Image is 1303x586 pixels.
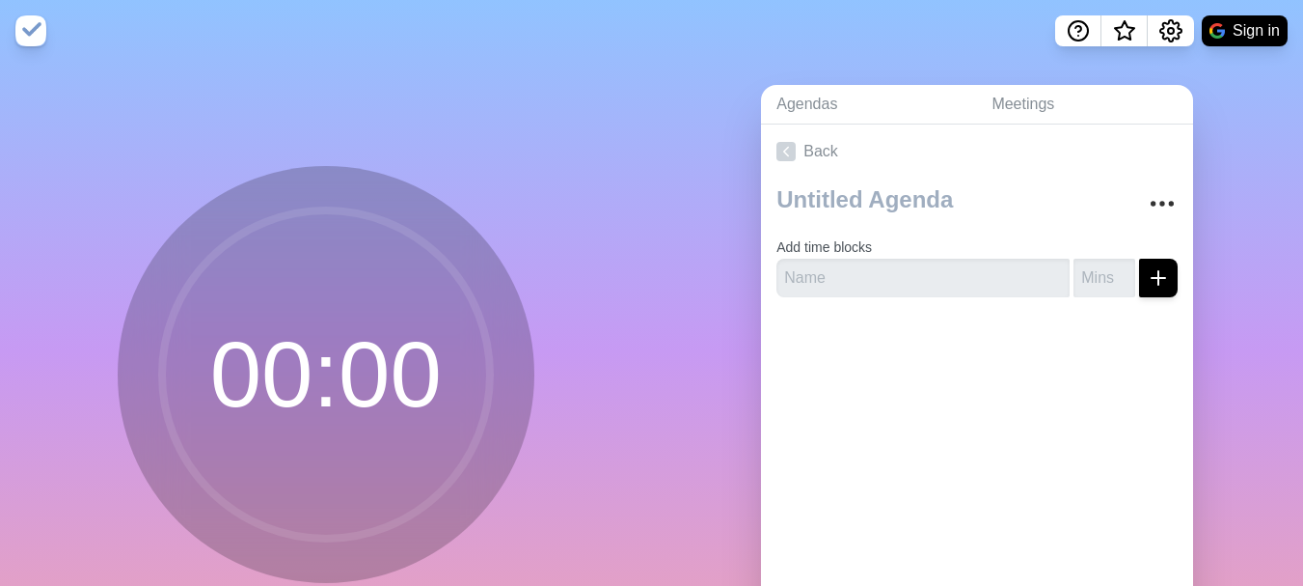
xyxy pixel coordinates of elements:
a: Meetings [976,85,1193,125]
a: Back [761,125,1193,179]
input: Name [776,259,1070,297]
img: google logo [1209,23,1225,39]
button: Help [1055,15,1101,46]
button: Sign in [1202,15,1288,46]
button: More [1143,184,1181,223]
img: timeblocks logo [15,15,46,46]
label: Add time blocks [776,239,872,255]
a: Agendas [761,85,976,125]
button: What’s new [1101,15,1148,46]
button: Settings [1148,15,1194,46]
input: Mins [1073,259,1135,297]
